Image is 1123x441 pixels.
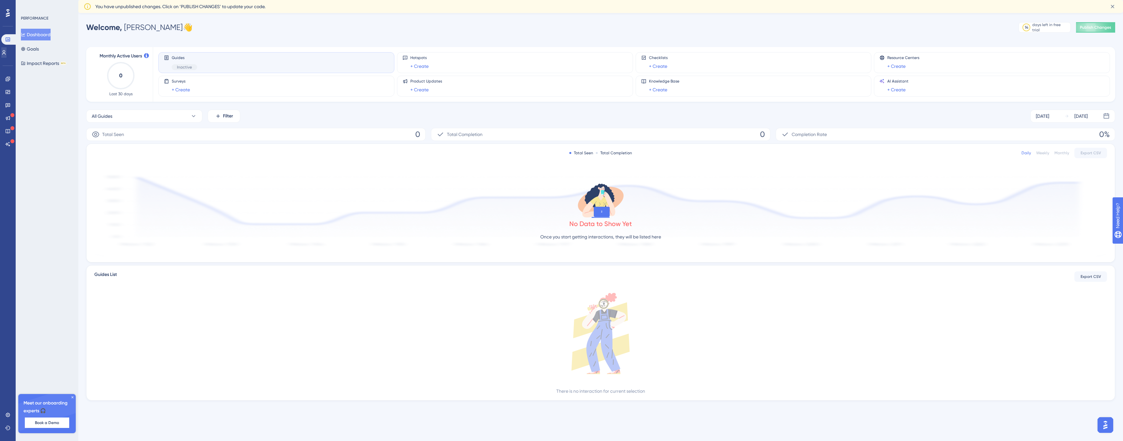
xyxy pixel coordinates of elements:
text: 0 [119,72,122,79]
span: Need Help? [15,2,41,9]
span: Surveys [172,79,190,84]
p: Once you start getting interactions, they will be listed here [540,233,661,241]
div: days left in free trial [1032,22,1068,33]
span: Guides List [94,271,117,282]
span: Checklists [649,55,668,60]
a: + Create [410,62,429,70]
span: Knowledge Base [649,79,679,84]
span: 0 [760,129,765,140]
button: Publish Changes [1076,22,1115,33]
div: Daily [1021,150,1031,156]
button: Export CSV [1074,148,1107,158]
span: Total Seen [102,130,124,138]
iframe: UserGuiding AI Assistant Launcher [1096,415,1115,435]
button: Dashboard [21,29,51,40]
span: Resource Centers [887,55,919,60]
span: Meet our onboarding experts 🎧 [24,399,71,415]
div: Total Seen [569,150,593,156]
span: Product Updates [410,79,442,84]
span: Filter [223,112,233,120]
button: Goals [21,43,39,55]
span: Last 30 days [109,91,133,97]
a: + Create [410,86,429,94]
button: All Guides [86,110,202,123]
span: You have unpublished changes. Click on ‘PUBLISH CHANGES’ to update your code. [95,3,265,10]
span: Export CSV [1081,150,1101,156]
span: Welcome, [86,23,122,32]
div: Monthly [1054,150,1069,156]
span: Hotspots [410,55,429,60]
a: + Create [649,86,667,94]
span: 0% [1099,129,1110,140]
div: There is no interaction for current selection [556,387,645,395]
div: [DATE] [1074,112,1088,120]
div: [DATE] [1036,112,1049,120]
span: Book a Demo [35,420,59,425]
a: + Create [172,86,190,94]
div: Weekly [1036,150,1049,156]
button: Book a Demo [25,418,69,428]
button: Filter [208,110,240,123]
span: Monthly Active Users [100,52,142,60]
div: Total Completion [596,150,632,156]
span: Total Completion [447,130,482,138]
span: Publish Changes [1080,25,1111,30]
span: Inactive [177,65,192,70]
a: + Create [887,62,906,70]
button: Impact ReportsBETA [21,57,66,69]
div: PERFORMANCE [21,16,48,21]
span: Completion Rate [792,130,827,138]
button: Export CSV [1074,271,1107,282]
span: Export CSV [1081,274,1101,279]
span: 0 [415,129,420,140]
div: No Data to Show Yet [569,219,632,228]
a: + Create [887,86,906,94]
div: 14 [1025,25,1028,30]
span: All Guides [92,112,112,120]
span: AI Assistant [887,79,909,84]
div: [PERSON_NAME] 👋 [86,22,193,33]
div: BETA [60,62,66,65]
a: + Create [649,62,667,70]
span: Guides [172,55,197,60]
